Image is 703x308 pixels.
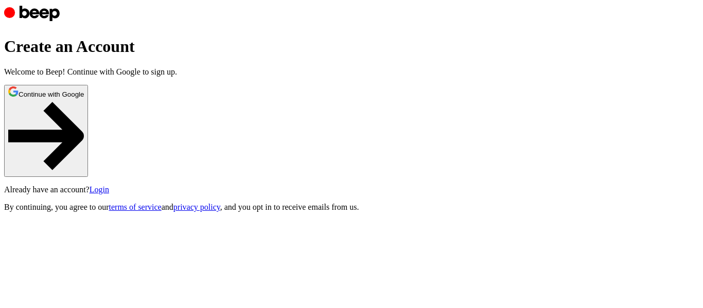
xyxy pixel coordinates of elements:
button: Continue with Google [4,85,88,177]
p: Already have an account? [4,185,699,194]
p: Welcome to Beep! Continue with Google to sign up. [4,67,699,77]
h1: Create an Account [4,37,699,56]
a: privacy policy [173,203,220,211]
p: By continuing, you agree to our and , and you opt in to receive emails from us. [4,203,699,212]
a: terms of service [109,203,162,211]
a: Beep [4,17,62,26]
a: Login [90,185,109,194]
